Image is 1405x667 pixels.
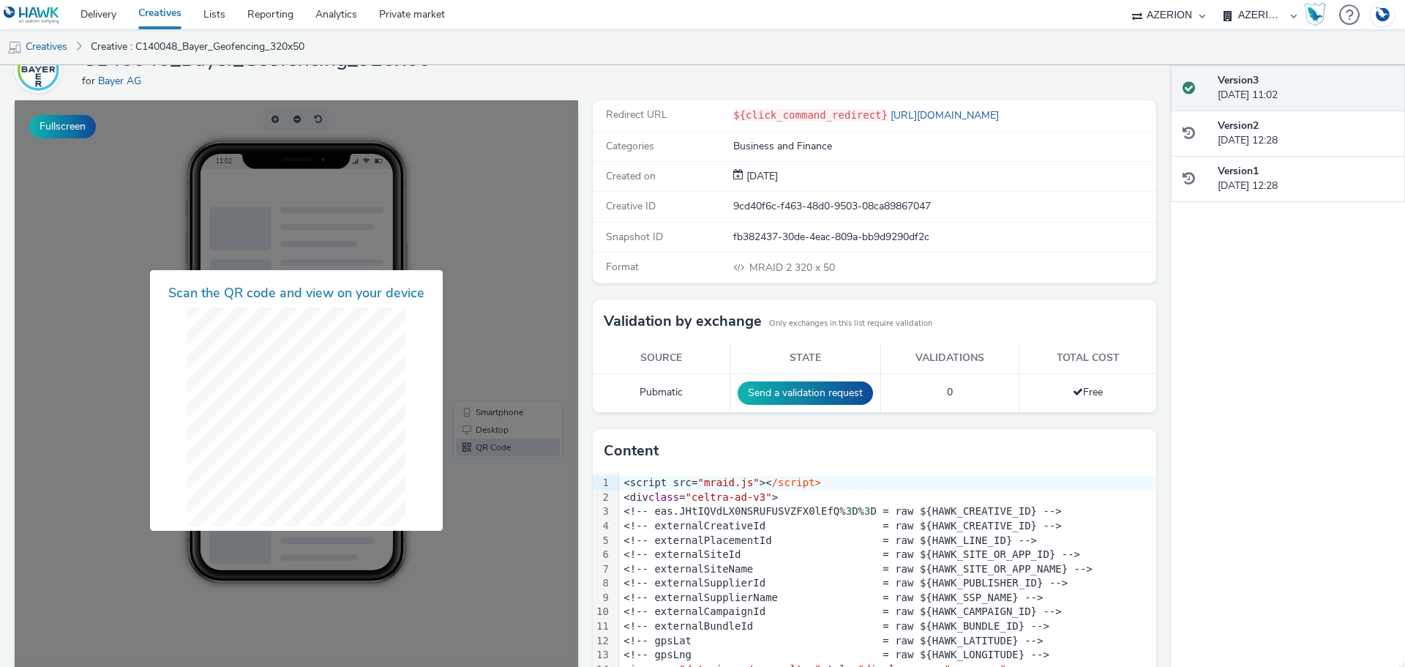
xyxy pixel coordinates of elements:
div: 8 [593,576,611,591]
span: MRAID 2 [749,261,795,275]
p: Scan the QR code and view on your device [154,183,410,203]
div: 9cd40f6c-f463-48d0-9503-08ca89867047 [733,199,1155,214]
img: mobile [7,40,22,55]
span: /script> [772,477,821,488]
th: Total cost [1019,343,1156,373]
span: Categories [606,139,654,153]
a: Creative : C140048_Bayer_Geofencing_320x50 [83,29,312,64]
th: Source [593,343,730,373]
img: Hawk Academy [1304,3,1326,26]
img: Account DE [1371,3,1393,27]
th: State [730,343,881,373]
div: 6 [593,548,611,562]
div: [DATE] 11:02 [1218,73,1393,103]
div: 9 [593,591,611,605]
div: 12 [593,634,611,649]
div: 10 [593,605,611,619]
h3: Validation by exchange [604,310,762,332]
a: Bayer AG [98,74,147,88]
span: "mraid.js" [697,477,759,488]
span: Format [606,260,639,274]
span: class [648,491,679,503]
span: Creative ID [606,199,656,213]
th: Validations [881,343,1019,373]
div: Creation 19 September 2025, 12:28 [743,169,778,184]
span: [DATE] [743,169,778,183]
h3: Content [604,440,659,462]
a: [URL][DOMAIN_NAME] [888,108,1005,122]
span: for [82,74,98,88]
span: 0 [947,385,953,399]
div: 7 [593,562,611,577]
strong: Version 3 [1218,73,1259,87]
div: 13 [593,648,611,663]
div: 11 [593,619,611,634]
div: fb382437-30de-4eac-809a-bb9d9290df2c [733,230,1155,245]
div: Business and Finance [733,139,1155,154]
strong: Version 2 [1218,119,1259,133]
div: 2 [593,491,611,505]
a: Bayer AG [15,62,67,76]
div: [DATE] 12:28 [1218,164,1393,194]
span: 3 [846,505,852,517]
button: Fullscreen [29,115,96,138]
code: ${click_command_redirect} [733,109,888,121]
span: Snapshot ID [606,230,663,244]
div: 1 [593,476,611,491]
span: Redirect URL [606,108,667,122]
a: Hawk Academy [1304,3,1332,26]
strong: Version 1 [1218,164,1259,178]
span: 320 x 50 [748,261,835,275]
td: Pubmatic [593,373,730,412]
div: [DATE] 12:28 [1218,119,1393,149]
div: 4 [593,519,611,534]
span: Free [1073,385,1103,399]
span: "celtra-ad-v3" [686,491,772,503]
img: Bayer AG [17,48,59,91]
span: 3 [864,505,870,517]
div: 5 [593,534,611,548]
img: undefined Logo [4,6,60,24]
button: Send a validation request [738,381,873,405]
span: Created on [606,169,656,183]
small: Only exchanges in this list require validation [769,318,932,329]
div: 3 [593,504,611,519]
